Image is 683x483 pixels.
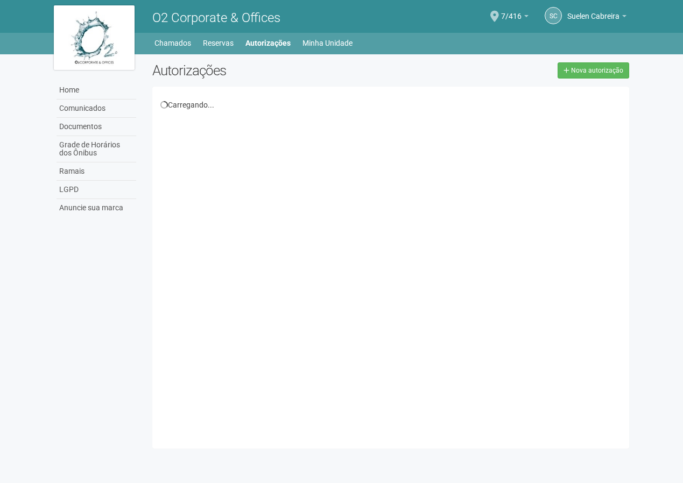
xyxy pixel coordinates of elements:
[57,199,136,217] a: Anuncie sua marca
[152,62,383,79] h2: Autorizações
[57,118,136,136] a: Documentos
[567,13,626,22] a: Suelen Cabreira
[245,35,291,51] a: Autorizações
[57,100,136,118] a: Comunicados
[302,35,353,51] a: Minha Unidade
[160,100,622,110] div: Carregando...
[57,162,136,181] a: Ramais
[571,67,623,74] span: Nova autorização
[567,2,619,20] span: Suelen Cabreira
[57,181,136,199] a: LGPD
[501,13,529,22] a: 7/416
[203,35,234,51] a: Reservas
[545,7,562,24] a: SC
[558,62,629,79] a: Nova autorização
[57,136,136,162] a: Grade de Horários dos Ônibus
[501,2,522,20] span: 7/416
[57,81,136,100] a: Home
[154,35,191,51] a: Chamados
[152,10,280,25] span: O2 Corporate & Offices
[54,5,135,70] img: logo.jpg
